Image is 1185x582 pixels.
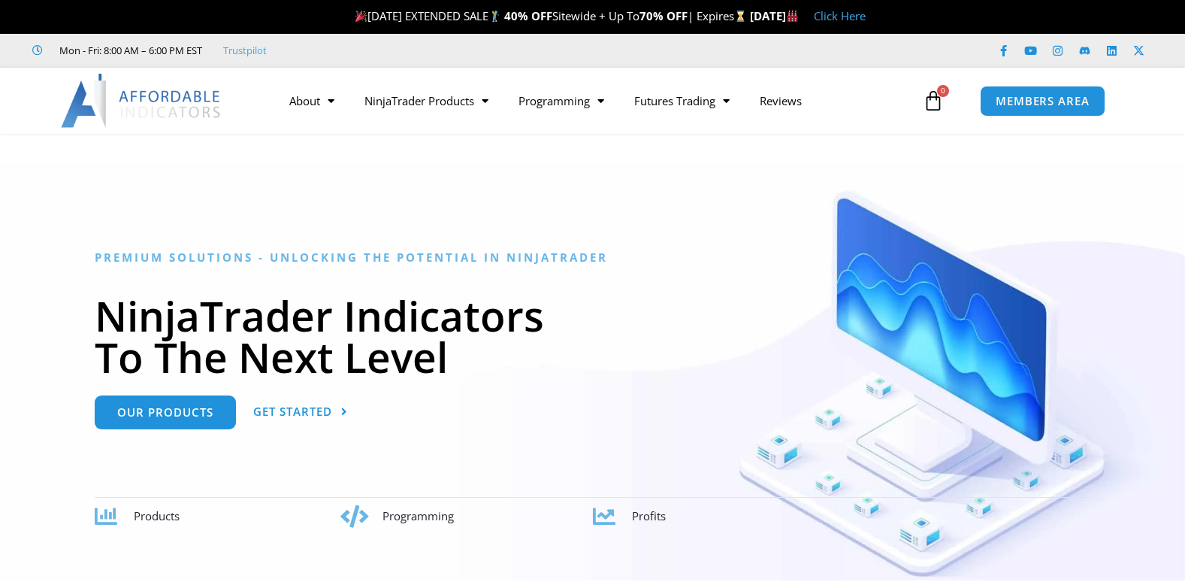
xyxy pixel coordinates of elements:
[787,11,798,22] img: 🏭
[980,86,1105,117] a: MEMBERS AREA
[56,41,202,59] span: Mon - Fri: 8:00 AM – 6:00 PM EST
[134,508,180,523] span: Products
[619,83,745,118] a: Futures Trading
[745,83,817,118] a: Reviews
[117,407,213,418] span: Our Products
[253,396,348,429] a: Get Started
[937,85,949,97] span: 0
[61,74,222,128] img: LogoAI | Affordable Indicators – NinjaTrader
[274,83,919,118] nav: Menu
[503,83,619,118] a: Programming
[504,8,552,23] strong: 40% OFF
[355,11,367,22] img: 🎉
[814,8,866,23] a: Click Here
[349,83,503,118] a: NinjaTrader Products
[95,250,1090,265] h6: Premium Solutions - Unlocking the Potential in NinjaTrader
[95,396,236,429] a: Our Products
[996,95,1090,107] span: MEMBERS AREA
[639,8,688,23] strong: 70% OFF
[253,406,332,417] span: Get Started
[900,79,966,123] a: 0
[95,295,1090,377] h1: NinjaTrader Indicators To The Next Level
[632,508,666,523] span: Profits
[223,41,267,59] a: Trustpilot
[382,508,454,523] span: Programming
[735,11,746,22] img: ⌛
[274,83,349,118] a: About
[750,8,799,23] strong: [DATE]
[352,8,750,23] span: [DATE] EXTENDED SALE Sitewide + Up To | Expires
[489,11,500,22] img: 🏌️‍♂️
